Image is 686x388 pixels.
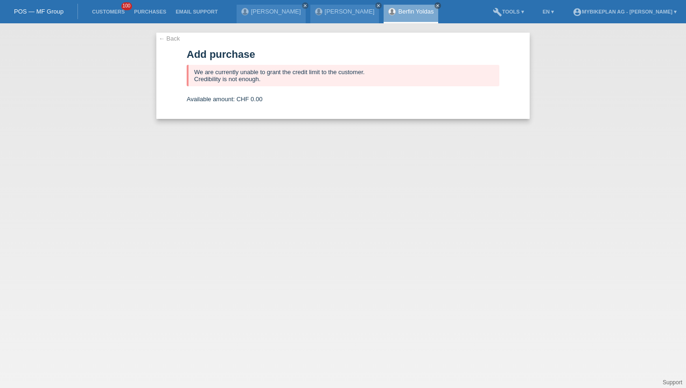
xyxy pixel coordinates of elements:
[435,3,440,8] i: close
[187,65,499,86] div: We are currently unable to grant the credit limit to the customer. Credibility is not enough.
[129,9,171,14] a: Purchases
[187,96,235,103] span: Available amount:
[237,96,263,103] span: CHF 0.00
[568,9,681,14] a: account_circleMybikeplan AG - [PERSON_NAME] ▾
[171,9,222,14] a: Email Support
[376,3,381,8] i: close
[121,2,133,10] span: 100
[325,8,375,15] a: [PERSON_NAME]
[398,8,434,15] a: Berfin Yoldas
[159,35,180,42] a: ← Back
[251,8,301,15] a: [PERSON_NAME]
[302,2,308,9] a: close
[87,9,129,14] a: Customers
[303,3,308,8] i: close
[14,8,63,15] a: POS — MF Group
[663,379,682,386] a: Support
[573,7,582,17] i: account_circle
[488,9,529,14] a: buildTools ▾
[538,9,559,14] a: EN ▾
[375,2,382,9] a: close
[187,48,499,60] h1: Add purchase
[434,2,441,9] a: close
[493,7,502,17] i: build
